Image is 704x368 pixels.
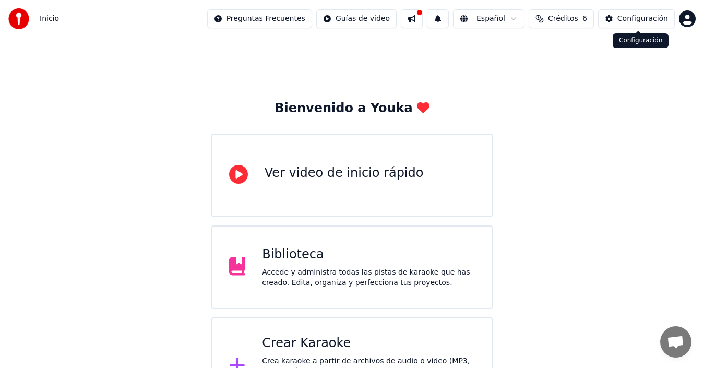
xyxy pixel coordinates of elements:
[262,246,475,263] div: Biblioteca
[207,9,312,28] button: Preguntas Frecuentes
[265,165,424,182] div: Ver video de inicio rápido
[617,14,668,24] div: Configuración
[548,14,578,24] span: Créditos
[582,14,587,24] span: 6
[529,9,594,28] button: Créditos6
[262,267,475,288] div: Accede y administra todas las pistas de karaoke que has creado. Edita, organiza y perfecciona tus...
[40,14,59,24] nav: breadcrumb
[262,335,475,352] div: Crear Karaoke
[598,9,675,28] button: Configuración
[8,8,29,29] img: youka
[660,326,691,358] div: Chat abierto
[40,14,59,24] span: Inicio
[275,100,429,117] div: Bienvenido a Youka
[316,9,397,28] button: Guías de video
[613,33,669,48] div: Configuración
